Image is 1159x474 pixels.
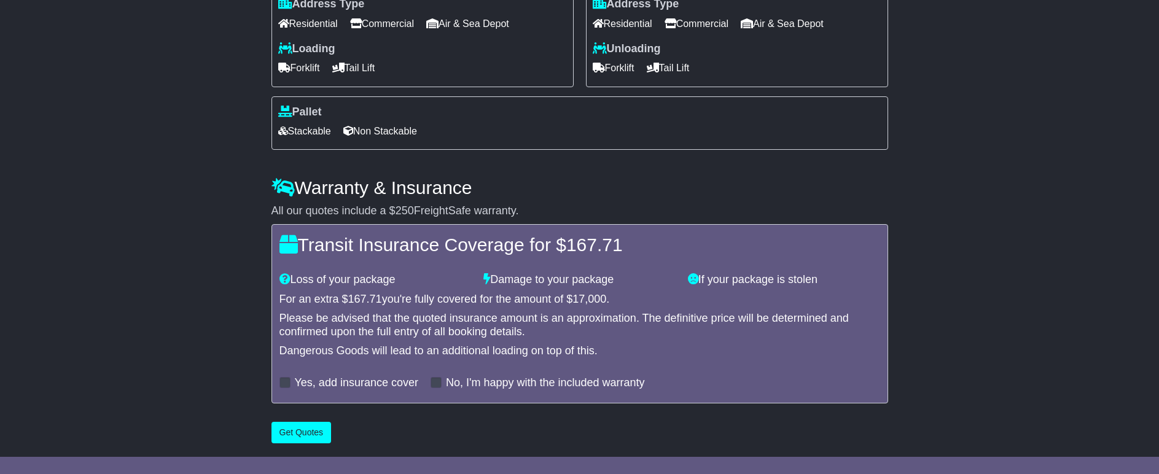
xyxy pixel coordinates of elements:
[593,42,661,56] label: Unloading
[343,122,417,141] span: Non Stackable
[593,58,634,77] span: Forklift
[350,14,414,33] span: Commercial
[348,293,382,305] span: 167.71
[273,273,478,287] div: Loss of your package
[593,14,652,33] span: Residential
[278,106,322,119] label: Pallet
[279,312,880,338] div: Please be advised that the quoted insurance amount is an approximation. The definitive price will...
[566,235,623,255] span: 167.71
[446,376,645,390] label: No, I'm happy with the included warranty
[647,58,690,77] span: Tail Lift
[278,58,320,77] span: Forklift
[295,376,418,390] label: Yes, add insurance cover
[332,58,375,77] span: Tail Lift
[278,122,331,141] span: Stackable
[477,273,682,287] div: Damage to your package
[279,235,880,255] h4: Transit Insurance Coverage for $
[271,204,888,218] div: All our quotes include a $ FreightSafe warranty.
[426,14,509,33] span: Air & Sea Depot
[278,14,338,33] span: Residential
[279,293,880,306] div: For an extra $ you're fully covered for the amount of $ .
[741,14,824,33] span: Air & Sea Depot
[271,422,332,443] button: Get Quotes
[279,344,880,358] div: Dangerous Goods will lead to an additional loading on top of this.
[396,204,414,217] span: 250
[682,273,886,287] div: If your package is stolen
[278,42,335,56] label: Loading
[271,177,888,198] h4: Warranty & Insurance
[572,293,606,305] span: 17,000
[665,14,728,33] span: Commercial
